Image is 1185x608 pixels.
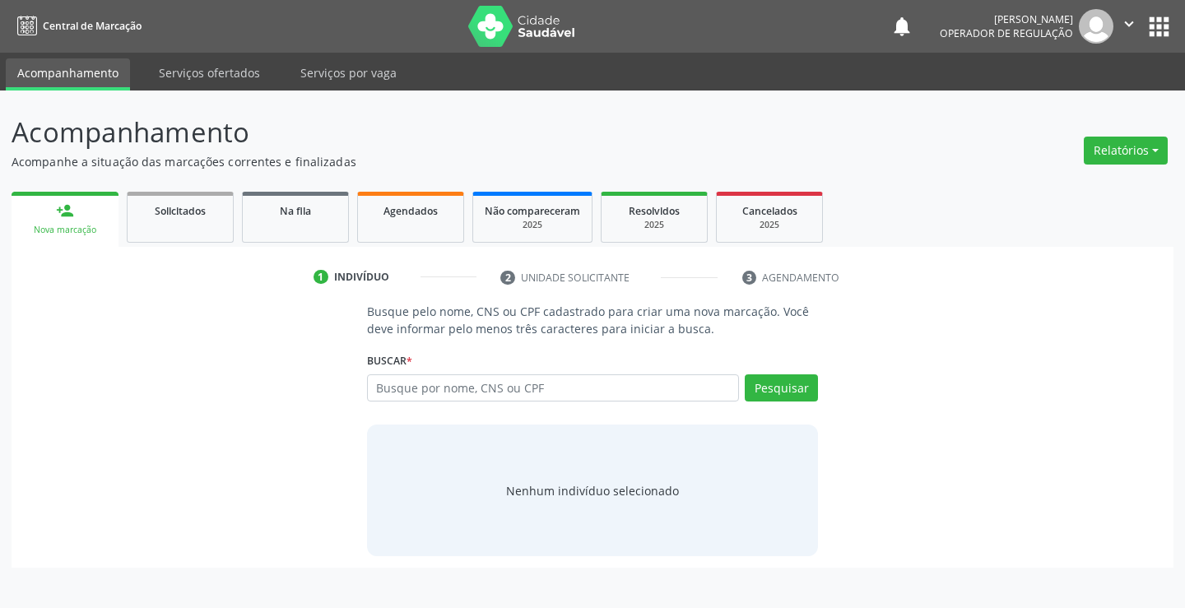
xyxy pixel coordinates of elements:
[940,12,1073,26] div: [PERSON_NAME]
[12,12,142,39] a: Central de Marcação
[1084,137,1168,165] button: Relatórios
[742,204,797,218] span: Cancelados
[289,58,408,87] a: Serviços por vaga
[1113,9,1145,44] button: 
[506,482,679,499] div: Nenhum indivíduo selecionado
[1120,15,1138,33] i: 
[383,204,438,218] span: Agendados
[613,219,695,231] div: 2025
[940,26,1073,40] span: Operador de regulação
[155,204,206,218] span: Solicitados
[367,349,412,374] label: Buscar
[147,58,272,87] a: Serviços ofertados
[314,270,328,285] div: 1
[629,204,680,218] span: Resolvidos
[23,224,107,236] div: Nova marcação
[1145,12,1173,41] button: apps
[745,374,818,402] button: Pesquisar
[485,219,580,231] div: 2025
[367,374,740,402] input: Busque por nome, CNS ou CPF
[12,153,825,170] p: Acompanhe a situação das marcações correntes e finalizadas
[6,58,130,91] a: Acompanhamento
[43,19,142,33] span: Central de Marcação
[280,204,311,218] span: Na fila
[56,202,74,220] div: person_add
[334,270,389,285] div: Indivíduo
[890,15,913,38] button: notifications
[367,303,819,337] p: Busque pelo nome, CNS ou CPF cadastrado para criar uma nova marcação. Você deve informar pelo men...
[1079,9,1113,44] img: img
[728,219,811,231] div: 2025
[485,204,580,218] span: Não compareceram
[12,112,825,153] p: Acompanhamento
